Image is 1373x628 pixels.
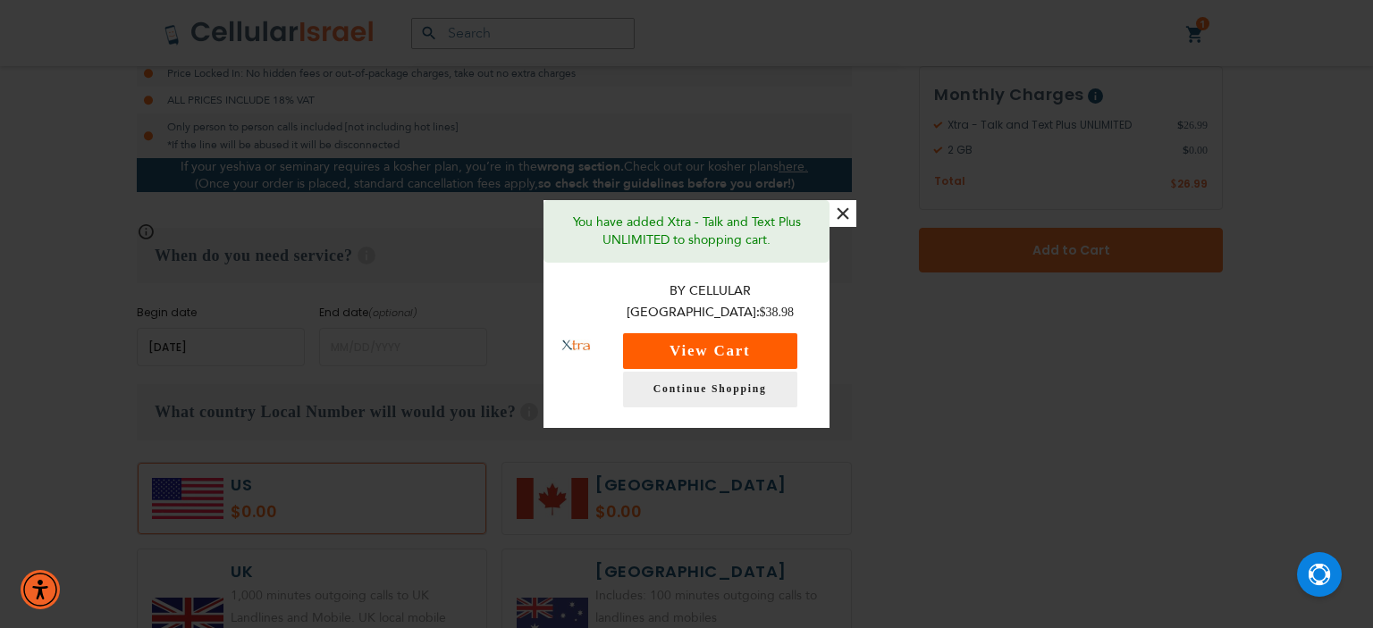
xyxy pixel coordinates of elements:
p: By Cellular [GEOGRAPHIC_DATA]: [609,281,813,324]
a: Continue Shopping [623,372,797,407]
p: You have added Xtra - Talk and Text Plus UNLIMITED to shopping cart. [557,214,816,249]
button: × [830,200,856,227]
button: View Cart [623,333,797,369]
span: $38.98 [760,306,795,319]
div: Accessibility Menu [21,570,60,609]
